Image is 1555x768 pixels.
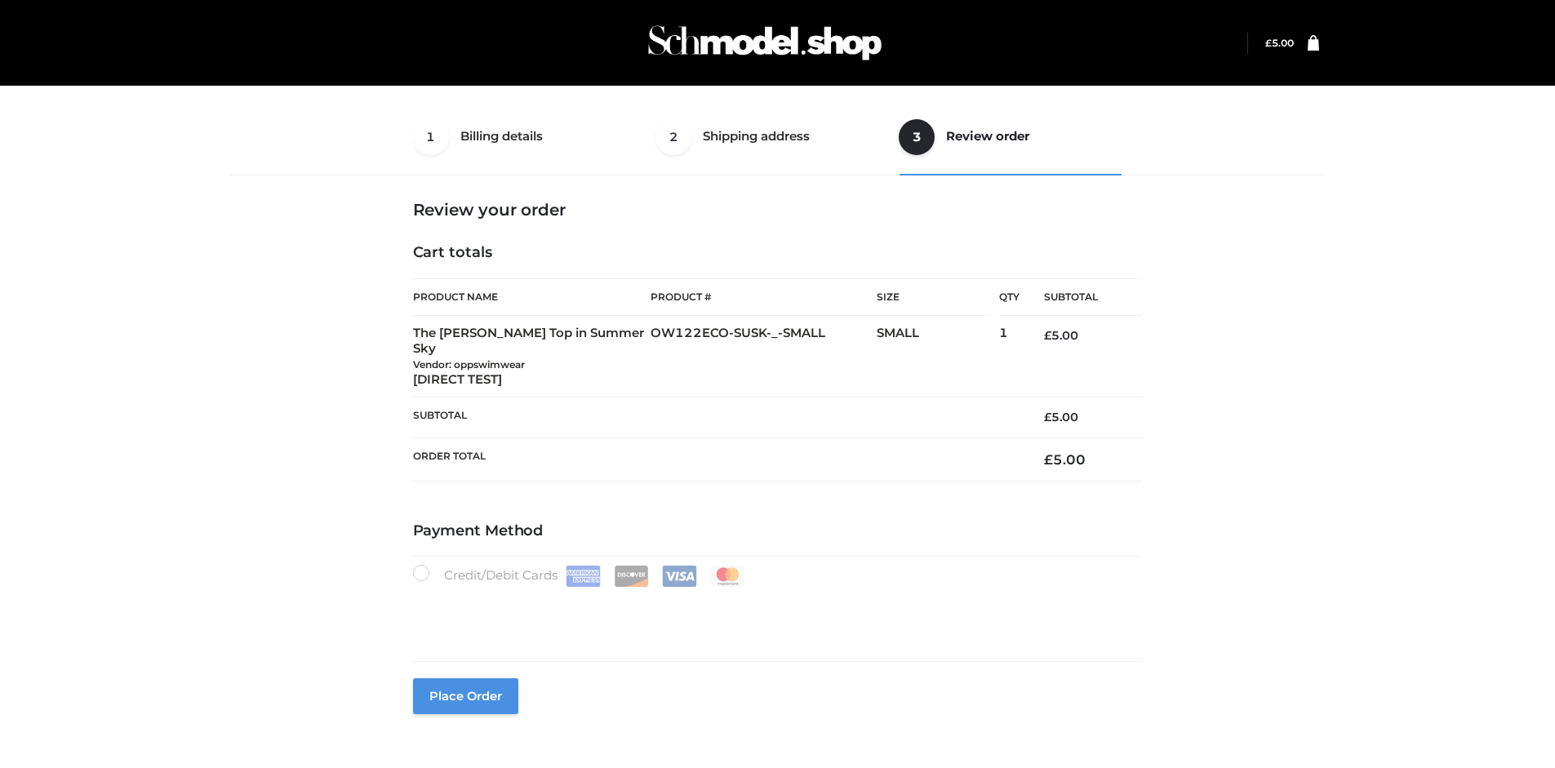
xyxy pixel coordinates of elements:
th: Size [877,279,991,316]
span: £ [1044,451,1053,468]
small: Vendor: oppswimwear [413,358,525,371]
th: Order Total [413,437,1020,481]
td: The [PERSON_NAME] Top in Summer Sky [DIRECT TEST] [413,316,651,397]
bdi: 5.00 [1044,328,1078,343]
td: OW122ECO-SUSK-_-SMALL [651,316,877,397]
iframe: Secure payment input frame [410,584,1140,643]
img: Amex [566,566,601,587]
img: Mastercard [710,566,745,587]
h3: Review your order [413,200,1143,220]
th: Subtotal [413,397,1020,437]
th: Product # [651,278,877,316]
th: Qty [999,278,1020,316]
a: £5.00 [1265,37,1294,49]
img: Discover [614,566,649,587]
bdi: 5.00 [1044,410,1078,424]
span: £ [1044,410,1051,424]
bdi: 5.00 [1044,451,1086,468]
span: £ [1265,37,1272,49]
td: SMALL [877,316,999,397]
td: 1 [999,316,1020,397]
th: Product Name [413,278,651,316]
button: Place order [413,678,518,714]
span: £ [1044,328,1051,343]
th: Subtotal [1020,279,1142,316]
bdi: 5.00 [1265,37,1294,49]
h4: Cart totals [413,244,1143,262]
label: Credit/Debit Cards [413,565,747,587]
img: Visa [662,566,697,587]
img: Schmodel Admin 964 [642,11,887,75]
h4: Payment Method [413,522,1143,540]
